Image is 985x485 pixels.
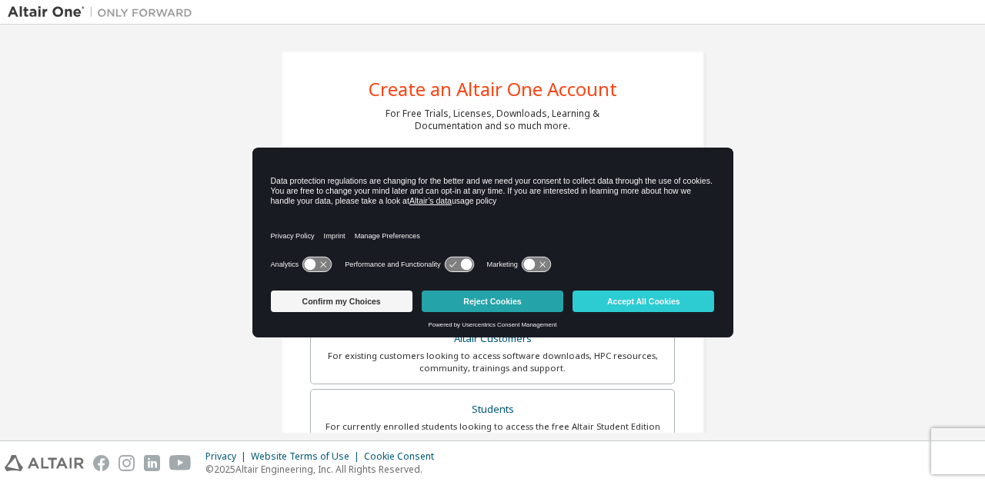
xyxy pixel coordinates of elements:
img: youtube.svg [169,455,192,471]
div: For Free Trials, Licenses, Downloads, Learning & Documentation and so much more. [386,108,599,132]
img: altair_logo.svg [5,455,84,471]
img: linkedin.svg [144,455,160,471]
div: For existing customers looking to access software downloads, HPC resources, community, trainings ... [320,350,665,374]
div: Cookie Consent [364,450,443,463]
p: © 2025 Altair Engineering, Inc. All Rights Reserved. [205,463,443,476]
img: instagram.svg [119,455,135,471]
div: Create an Altair One Account [369,80,617,98]
div: Students [320,399,665,420]
div: For currently enrolled students looking to access the free Altair Student Edition bundle and all ... [320,420,665,445]
div: Altair Customers [320,328,665,350]
div: Website Terms of Use [251,450,364,463]
div: Privacy [205,450,251,463]
img: facebook.svg [93,455,109,471]
img: Altair One [8,5,200,20]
